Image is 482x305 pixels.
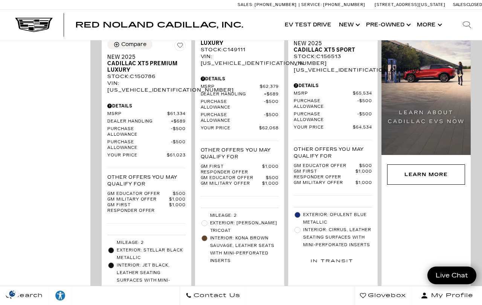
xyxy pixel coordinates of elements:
[167,153,186,158] span: $61,023
[264,92,279,97] span: $689
[201,181,279,187] a: GM Military Offer $1,000
[387,164,465,185] div: Learn More
[201,164,279,175] a: GM First Responder Offer $1,000
[107,197,186,202] a: GM Military Offer $1,000
[107,139,171,151] span: Purchase Allowance
[238,2,253,7] span: Sales:
[238,3,299,7] a: Sales: [PHONE_NUMBER]
[335,10,362,40] a: New
[311,251,352,271] img: In Transit Badge
[294,163,372,169] a: GM Educator Offer $500
[201,126,279,131] a: Your Price $62,068
[294,40,366,47] span: New 2025
[201,175,279,181] a: GM Educator Offer $500
[12,290,43,301] span: Search
[404,170,448,179] div: Learn More
[49,286,72,305] a: Explore your accessibility options
[107,111,167,117] span: MSRP
[353,91,372,97] span: $65,534
[167,111,186,117] span: $61,334
[357,112,372,123] span: $500
[210,219,279,234] span: Exterior: [PERSON_NAME] Tricoat
[171,139,186,151] span: $500
[192,290,240,301] span: Contact Us
[264,112,279,124] span: $500
[107,153,167,158] span: Your Price
[169,202,186,214] span: $1,000
[201,92,264,97] span: Dealer Handling
[294,125,353,130] span: Your Price
[49,290,72,301] div: Explore your accessibility options
[299,3,367,7] a: Service: [PHONE_NUMBER]
[117,262,186,292] span: Interior: Jet Black, Leather seating surfaces with mini-perforated inserts
[180,286,246,305] a: Contact Us
[107,239,186,247] li: Mileage: 2
[201,175,266,181] span: GM Educator Offer
[303,211,372,226] span: Exterior: Opulent Blue Metallic
[262,164,279,175] span: $1,000
[201,84,260,90] span: MSRP
[107,103,186,109] div: Pricing Details - New 2025 Cadillac XT5 Premium Luxury
[427,267,476,284] a: Live Chat
[355,169,372,180] span: $1,000
[210,234,279,265] span: Interior: Kona Brown Sauvage, Leather seats with mini-perforated inserts
[107,202,169,214] span: GM First Responder Offer
[432,271,472,280] span: Live Chat
[201,75,279,82] div: Pricing Details - New 2025 Cadillac XT5 Premium Luxury
[294,163,359,169] span: GM Educator Offer
[362,10,413,40] a: Pre-Owned
[169,197,186,202] span: $1,000
[323,2,365,7] span: [PHONE_NUMBER]
[303,226,372,249] span: Interior: Cirrus, Leather seating surfaces with mini-perforated inserts
[294,60,372,74] div: VIN: [US_VEHICLE_IDENTIFICATION_NUMBER]
[107,126,186,138] a: Purchase Allowance $500
[366,290,406,301] span: Glovebox
[107,153,186,158] a: Your Price $61,023
[107,54,186,73] a: New 2025Cadillac XT5 Premium Luxury
[294,180,355,186] span: GM Military Offer
[201,53,279,67] div: VIN: [US_VEHICLE_IDENTIFICATION_NUMBER]
[281,10,335,40] a: EV Test Drive
[171,126,186,138] span: $500
[107,111,186,117] a: MSRP $61,334
[201,99,264,110] span: Purchase Allowance
[294,146,372,159] p: Other Offers You May Qualify For
[201,112,264,124] span: Purchase Allowance
[294,112,357,123] span: Purchase Allowance
[301,2,322,7] span: Service:
[353,125,372,130] span: $64,534
[294,98,372,110] a: Purchase Allowance $500
[201,99,279,110] a: Purchase Allowance $500
[201,164,262,175] span: GM First Responder Offer
[107,54,180,60] span: New 2025
[201,92,279,97] a: Dealer Handling $689
[294,169,372,180] a: GM First Responder Offer $1,000
[262,181,279,187] span: $1,000
[201,181,262,187] span: GM Military Offer
[357,98,372,110] span: $500
[413,10,444,40] button: More
[117,247,186,262] span: Exterior: Stellar Black Metallic
[201,112,279,124] a: Purchase Allowance $500
[201,84,279,90] a: MSRP $62,379
[375,2,445,7] a: [STREET_ADDRESS][US_STATE]
[467,2,482,7] span: Closed
[452,10,482,40] div: Search
[294,82,372,89] div: Pricing Details - New 2025 Cadillac XT5 Sport
[107,40,153,49] button: Compare Vehicle
[355,180,372,186] span: $1,000
[294,47,366,53] span: Cadillac XT5 Sport
[264,99,279,110] span: $500
[171,119,186,124] span: $689
[259,126,279,131] span: $62,068
[294,180,372,186] a: GM Military Offer $1,000
[174,40,186,54] button: Save Vehicle
[354,286,412,305] a: Glovebox
[201,126,259,131] span: Your Price
[15,18,53,32] img: Cadillac Dark Logo with Cadillac White Text
[75,20,243,29] span: Red Noland Cadillac, Inc.
[75,21,243,29] a: Red Noland Cadillac, Inc.
[266,175,279,181] span: $500
[201,147,279,160] p: Other Offers You May Qualify For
